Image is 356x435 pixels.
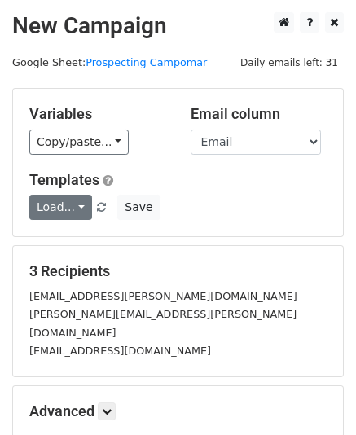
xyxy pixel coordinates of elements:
[29,262,327,280] h5: 3 Recipients
[275,357,356,435] div: Chat-Widget
[29,130,129,155] a: Copy/paste...
[235,56,344,68] a: Daily emails left: 31
[117,195,160,220] button: Save
[29,290,297,302] small: [EMAIL_ADDRESS][PERSON_NAME][DOMAIN_NAME]
[29,402,327,420] h5: Advanced
[191,105,327,123] h5: Email column
[12,12,344,40] h2: New Campaign
[29,105,166,123] h5: Variables
[12,56,207,68] small: Google Sheet:
[275,357,356,435] iframe: Chat Widget
[29,195,92,220] a: Load...
[86,56,207,68] a: Prospecting Campomar
[29,345,211,357] small: [EMAIL_ADDRESS][DOMAIN_NAME]
[29,308,297,339] small: [PERSON_NAME][EMAIL_ADDRESS][PERSON_NAME][DOMAIN_NAME]
[235,54,344,72] span: Daily emails left: 31
[29,171,99,188] a: Templates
